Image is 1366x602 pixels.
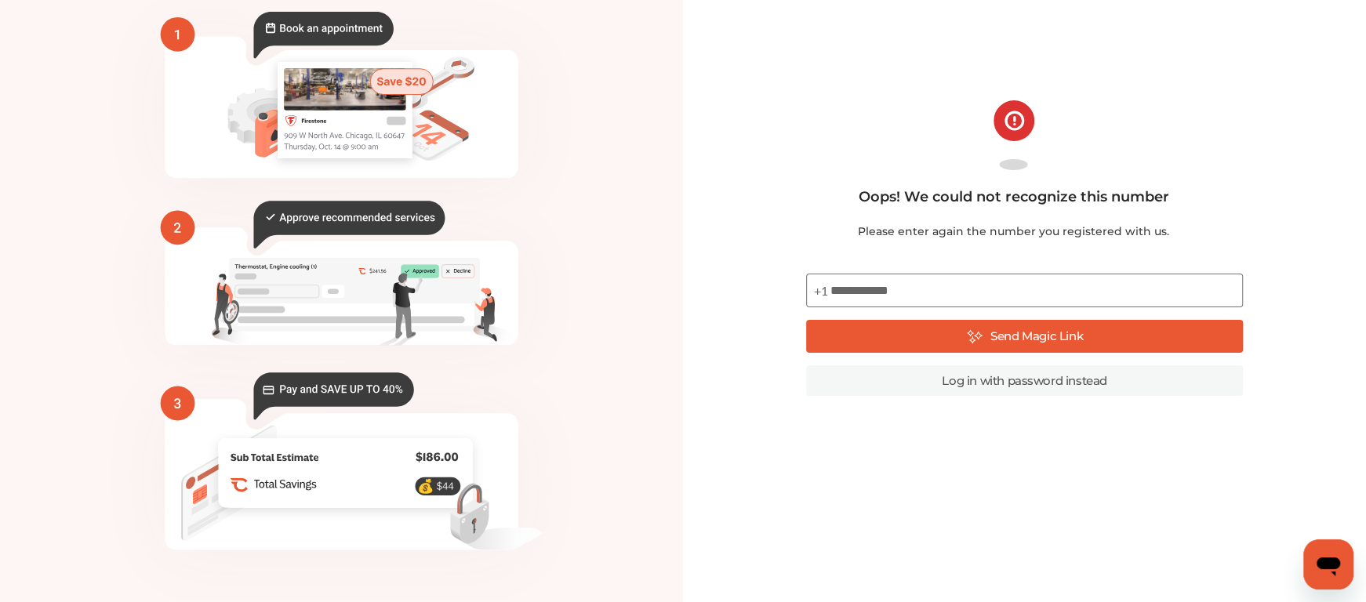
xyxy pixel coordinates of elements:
[994,100,1034,170] img: magic-link-warning.c400e571.svg
[1303,539,1353,589] iframe: Button to launch messaging window
[859,189,1169,205] div: Oops! We could not recognize this number
[806,223,1221,239] div: Please enter again the number you registered with us.
[806,365,1243,396] a: Log in with password instead
[417,478,434,495] text: 💰
[806,320,1243,353] button: Send Magic Link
